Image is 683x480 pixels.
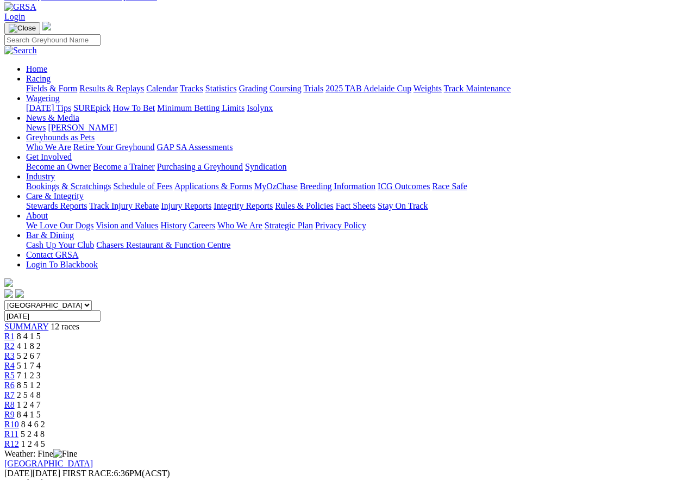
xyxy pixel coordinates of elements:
a: Privacy Policy [315,221,366,230]
a: R8 [4,400,15,409]
a: Race Safe [432,182,467,191]
span: 5 1 7 4 [17,361,41,370]
a: Vision and Values [96,221,158,230]
a: Become an Owner [26,162,91,171]
a: Who We Are [26,142,71,152]
a: Fact Sheets [336,201,375,210]
div: Care & Integrity [26,201,679,211]
div: Greyhounds as Pets [26,142,679,152]
div: Get Involved [26,162,679,172]
a: Injury Reports [161,201,211,210]
span: FIRST RACE: [62,469,114,478]
a: R5 [4,371,15,380]
div: Racing [26,84,679,93]
a: R12 [4,439,19,448]
a: Who We Are [217,221,262,230]
a: About [26,211,48,220]
div: Bar & Dining [26,240,679,250]
div: About [26,221,679,230]
a: News & Media [26,113,79,122]
a: Grading [239,84,267,93]
a: Bar & Dining [26,230,74,240]
img: Close [9,24,36,33]
a: Breeding Information [300,182,375,191]
a: R11 [4,429,18,439]
span: 5 2 4 8 [21,429,45,439]
span: 8 4 1 5 [17,410,41,419]
a: We Love Our Dogs [26,221,93,230]
span: [DATE] [4,469,60,478]
span: R10 [4,420,19,429]
input: Search [4,34,101,46]
span: 12 races [51,322,79,331]
span: [DATE] [4,469,33,478]
a: Login [4,12,25,21]
span: 2 5 4 8 [17,390,41,400]
a: Cash Up Your Club [26,240,94,250]
a: 2025 TAB Adelaide Cup [325,84,411,93]
a: Isolynx [247,103,273,113]
a: Retire Your Greyhound [73,142,155,152]
img: twitter.svg [15,289,24,298]
span: 7 1 2 3 [17,371,41,380]
a: Calendar [146,84,178,93]
a: Contact GRSA [26,250,78,259]
a: SUMMARY [4,322,48,331]
a: How To Bet [113,103,155,113]
a: Strategic Plan [265,221,313,230]
div: Wagering [26,103,679,113]
span: R2 [4,341,15,351]
a: MyOzChase [254,182,298,191]
span: 5 2 6 7 [17,351,41,360]
div: Industry [26,182,679,191]
a: Racing [26,74,51,83]
a: R7 [4,390,15,400]
a: Careers [189,221,215,230]
a: Become a Trainer [93,162,155,171]
a: Statistics [205,84,237,93]
a: History [160,221,186,230]
button: Toggle navigation [4,22,40,34]
img: GRSA [4,2,36,12]
a: Results & Replays [79,84,144,93]
a: Applications & Forms [174,182,252,191]
a: Syndication [245,162,286,171]
a: News [26,123,46,132]
input: Select date [4,310,101,322]
a: Trials [303,84,323,93]
span: 4 1 8 2 [17,341,41,351]
a: Home [26,64,47,73]
a: Stay On Track [378,201,428,210]
a: Weights [413,84,442,93]
a: Get Involved [26,152,72,161]
img: logo-grsa-white.png [42,22,51,30]
span: Weather: Fine [4,449,77,458]
span: 8 5 1 2 [17,381,41,390]
a: GAP SA Assessments [157,142,233,152]
img: Search [4,46,37,55]
a: Track Maintenance [444,84,511,93]
a: [PERSON_NAME] [48,123,117,132]
a: Bookings & Scratchings [26,182,111,191]
a: Track Injury Rebate [89,201,159,210]
a: R1 [4,332,15,341]
span: 1 2 4 7 [17,400,41,409]
a: SUREpick [73,103,110,113]
a: R6 [4,381,15,390]
a: Stewards Reports [26,201,87,210]
span: 1 2 4 5 [21,439,45,448]
span: R9 [4,410,15,419]
div: News & Media [26,123,679,133]
a: R3 [4,351,15,360]
a: R4 [4,361,15,370]
a: Tracks [180,84,203,93]
span: 8 4 1 5 [17,332,41,341]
